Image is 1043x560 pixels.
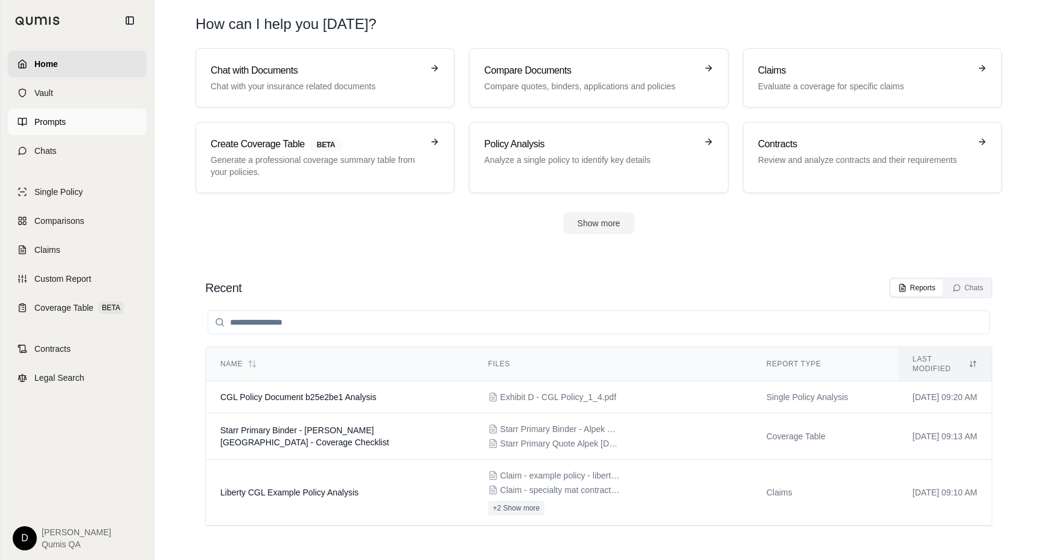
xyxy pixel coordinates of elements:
h3: Chat with Documents [211,63,423,78]
td: Single Policy Analysis [752,381,898,413]
h3: Compare Documents [484,63,696,78]
a: Chats [8,138,147,164]
p: Compare quotes, binders, applications and policies [484,80,696,92]
th: Files [474,347,752,381]
td: Coverage Table [752,413,898,460]
span: Legal Search [34,372,85,384]
h1: How can I help you [DATE]? [196,14,377,34]
span: Qumis QA [42,538,111,550]
button: Collapse sidebar [120,11,139,30]
h3: Create Coverage Table [211,137,423,151]
a: Custom Report [8,266,147,292]
span: Contracts [34,343,71,355]
span: Chats [34,145,57,157]
td: Claims [752,460,898,526]
span: BETA [310,138,342,151]
a: ContractsReview and analyze contracts and their requirements [743,122,1002,193]
a: Legal Search [8,364,147,391]
h3: Contracts [758,137,970,151]
a: Single Policy [8,179,147,205]
span: Starr Primary Binder - Alpek Polyester USA, LLC - 1000068029241.pdf [500,423,621,435]
td: [DATE] 09:13 AM [898,413,992,460]
span: Custom Report [34,273,91,285]
span: Home [34,58,58,70]
th: Report Type [752,347,898,381]
p: Analyze a single policy to identify key details [484,154,696,166]
button: Reports [891,279,943,296]
td: [DATE] 09:20 AM [898,381,992,413]
div: Chats [952,283,983,293]
a: ClaimsEvaluate a coverage for specific claims [743,48,1002,107]
a: Comparisons [8,208,147,234]
p: Evaluate a coverage for specific claims [758,80,970,92]
div: D [13,526,37,550]
a: Claims [8,237,147,263]
button: Show more [563,212,635,234]
span: Liberty CGL Example Policy Analysis [220,488,359,497]
span: BETA [98,302,124,314]
span: Starr Primary Binder - Alpek Polyester USA - Coverage Checklist [220,425,389,447]
a: Vault [8,80,147,106]
div: Reports [898,283,936,293]
a: Contracts [8,336,147,362]
h3: Claims [758,63,970,78]
p: Chat with your insurance related documents [211,80,423,92]
a: Policy AnalysisAnalyze a single policy to identify key details [469,122,728,193]
button: +2 Show more [488,501,545,515]
span: Vault [34,87,53,99]
span: Starr Primary Quote Alpek 8-30-2024.pdf [500,437,621,450]
a: Coverage TableBETA [8,294,147,321]
a: Compare DocumentsCompare quotes, binders, applications and policies [469,48,728,107]
td: [DATE] 09:10 AM [898,460,992,526]
div: Name [220,359,459,369]
div: Last modified [913,354,977,374]
img: Qumis Logo [15,16,60,25]
a: Create Coverage TableBETAGenerate a professional coverage summary table from your policies. [196,122,455,193]
span: Claim - specialty mat contract 3.pdf [500,484,621,496]
p: Generate a professional coverage summary table from your policies. [211,154,423,178]
span: [PERSON_NAME] [42,526,111,538]
h2: Recent [205,279,241,296]
span: CGL Policy Document b25e2be1 Analysis [220,392,377,402]
span: Comparisons [34,215,84,227]
span: Claim - example policy - liberty CGL 3.1.pdf [500,469,621,482]
a: Home [8,51,147,77]
span: Coverage Table [34,302,94,314]
a: Prompts [8,109,147,135]
span: Exhibit D - CGL Policy_1_4.pdf [500,391,616,403]
span: Prompts [34,116,66,128]
p: Review and analyze contracts and their requirements [758,154,970,166]
a: Chat with DocumentsChat with your insurance related documents [196,48,455,107]
span: Claims [34,244,60,256]
h3: Policy Analysis [484,137,696,151]
span: Single Policy [34,186,83,198]
button: Chats [945,279,990,296]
